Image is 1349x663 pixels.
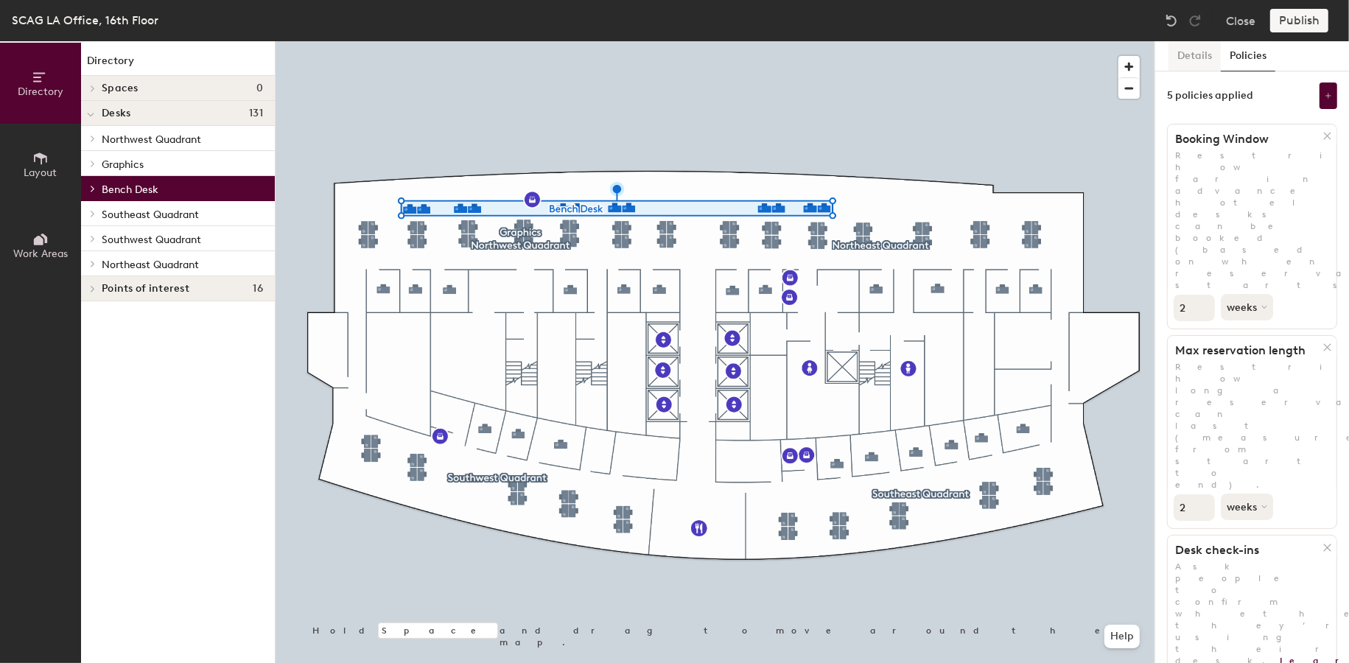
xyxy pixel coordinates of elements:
div: 5 policies applied [1167,90,1253,102]
span: Southwest Quadrant [102,234,201,246]
span: Northwest Quadrant [102,133,201,146]
div: SCAG LA Office, 16th Floor [12,11,158,29]
span: 16 [253,283,263,295]
span: 131 [249,108,263,119]
span: Desks [102,108,130,119]
button: Close [1226,9,1255,32]
p: Restrict how long a reservation can last (measured from start to end). [1168,361,1336,491]
span: Directory [18,85,63,98]
button: Help [1104,625,1140,648]
span: Spaces [102,83,139,94]
button: Details [1168,41,1221,71]
h1: Directory [81,53,275,76]
span: Work Areas [13,248,68,260]
h1: Booking Window [1168,132,1323,147]
h1: Max reservation length [1168,343,1323,358]
span: Northeast Quadrant [102,259,199,271]
button: weeks [1221,494,1273,520]
button: weeks [1221,294,1273,320]
img: Undo [1164,13,1179,28]
span: Graphics [102,158,144,171]
h1: Desk check-ins [1168,543,1323,558]
span: 0 [256,83,263,94]
span: Bench Desk [102,183,158,196]
span: Layout [24,166,57,179]
span: Southeast Quadrant [102,208,199,221]
p: Restrict how far in advance hotel desks can be booked (based on when reservation starts). [1168,150,1336,291]
button: Policies [1221,41,1275,71]
span: Points of interest [102,283,189,295]
img: Redo [1188,13,1202,28]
